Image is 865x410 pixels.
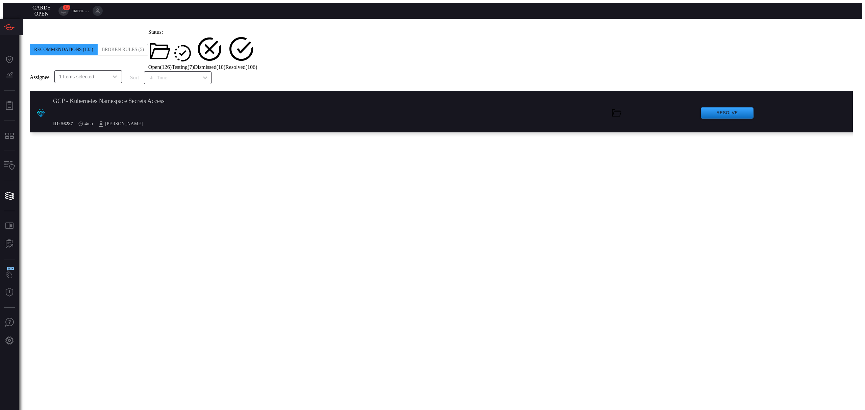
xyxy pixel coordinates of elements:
[1,188,18,204] button: Cards
[63,5,70,10] span: 15
[1,284,18,301] button: Threat Intelligence
[225,35,257,70] button: Resolved(106)
[32,5,50,10] span: Cards
[30,74,50,80] span: Assignee
[1,266,18,282] button: Wingman
[1,314,18,331] button: Ask Us A Question
[148,29,163,35] span: Status:
[1,333,18,349] button: Preferences
[172,64,194,70] span: Testing ( 7 )
[1,68,18,84] button: Detections
[149,74,201,81] div: Time
[1,98,18,114] button: Reports
[130,75,139,81] label: sort
[194,64,225,70] span: Dismissed ( 10 )
[58,6,69,16] button: 15
[71,8,90,14] span: marco.[PERSON_NAME]
[172,44,194,70] button: Testing(7)
[59,73,94,80] span: 1 Items selected
[110,72,120,81] button: Open
[1,158,18,174] button: Inventory
[34,11,49,17] span: open
[148,40,172,70] button: Open(126)
[98,121,143,127] div: [PERSON_NAME]
[1,51,18,68] button: Dashboard
[225,64,257,70] span: Resolved ( 106 )
[701,107,753,119] button: Resolve
[84,121,93,127] span: Apr 03, 2025 3:52 AM
[1,218,18,234] button: Rule Catalog
[148,64,172,70] span: Open ( 126 )
[53,121,73,127] h5: ID: 56287
[1,128,18,144] button: MITRE - Detection Posture
[1,236,18,252] button: ALERT ANALYSIS
[194,35,225,71] button: Dismissed(10)
[98,44,148,55] div: Broken Rules (5)
[53,98,375,105] div: GCP - Kubernetes Namespace Secrets Access
[30,44,98,55] div: Recommendations (133)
